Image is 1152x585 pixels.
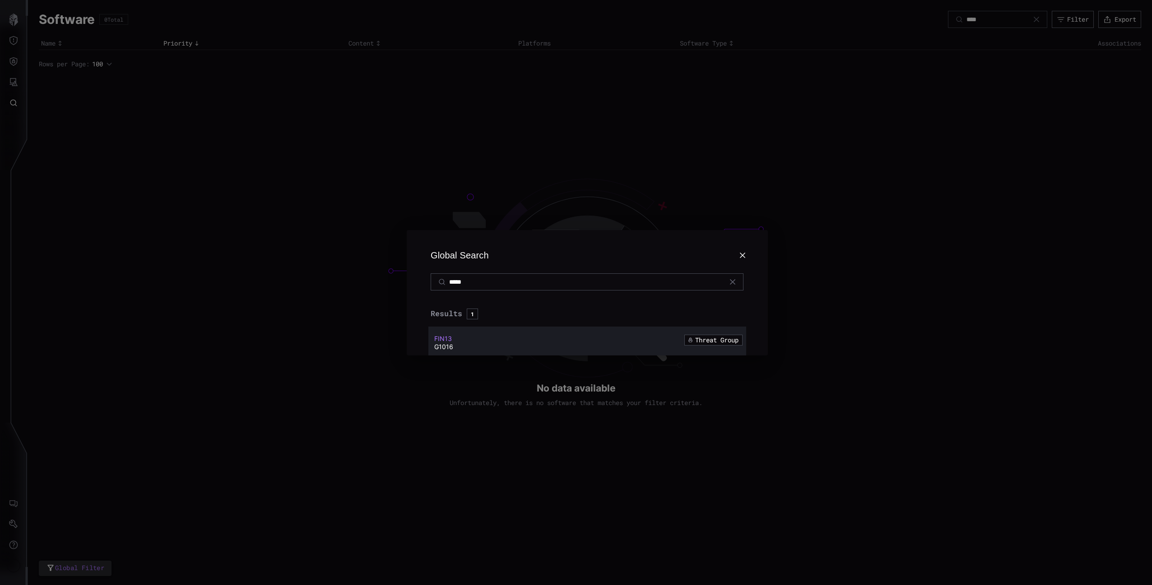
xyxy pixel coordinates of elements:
[434,343,662,351] div: G1016
[432,327,743,359] a: FIN13G1016Threat Group
[428,248,489,263] div: Global Search
[467,309,478,319] span: 1
[695,336,739,344] span: Threat Group
[434,335,452,342] span: FIN13
[431,309,746,323] h3: Results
